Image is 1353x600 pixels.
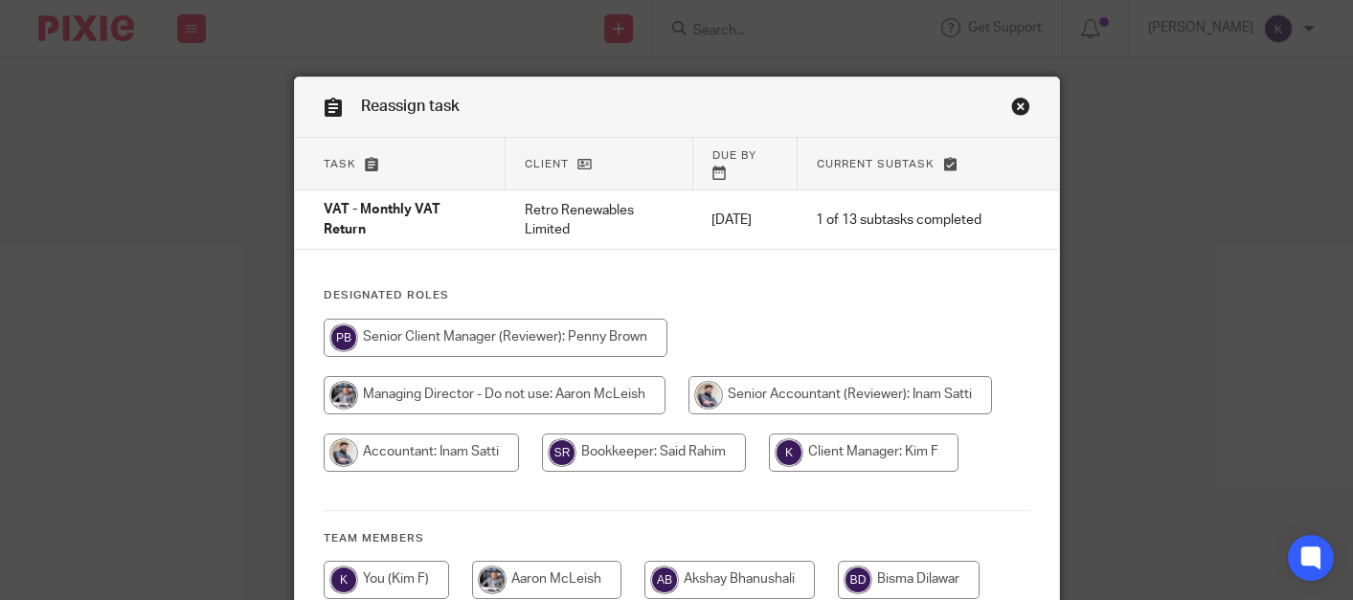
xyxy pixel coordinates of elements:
[361,99,460,114] span: Reassign task
[525,201,674,240] p: Retro Renewables Limited
[324,204,440,237] span: VAT - Monthly VAT Return
[817,159,935,169] span: Current subtask
[324,159,356,169] span: Task
[324,531,1030,546] h4: Team members
[324,288,1030,303] h4: Designated Roles
[1011,97,1030,122] a: Close this dialog window
[711,211,778,230] p: [DATE]
[797,190,1001,250] td: 1 of 13 subtasks completed
[525,159,569,169] span: Client
[712,150,756,161] span: Due by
